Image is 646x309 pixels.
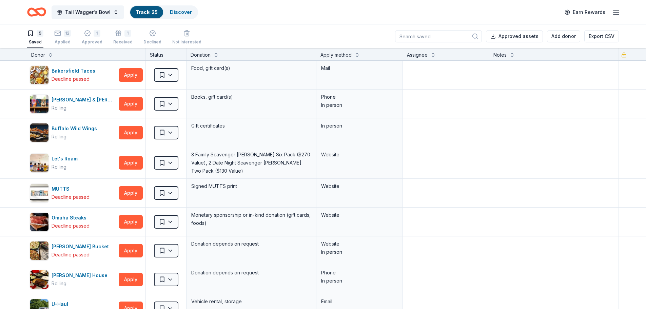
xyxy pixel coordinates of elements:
[136,9,158,15] a: Track· 25
[54,39,71,45] div: Applied
[30,65,116,84] button: Image for Bakersfield TacosBakersfield TacosDeadline passed
[321,297,398,306] div: Email
[52,193,90,201] div: Deadline passed
[27,27,43,48] button: 9Saved
[82,39,102,45] div: Approved
[143,27,161,48] button: Declined
[191,297,312,306] div: Vehicle rental, storage
[191,268,312,277] div: Donation depends on request
[52,271,110,279] div: [PERSON_NAME] House
[191,210,312,228] div: Monetary sponsorship or in-kind donation (gift cards, foods)
[52,163,66,171] div: Rolling
[119,215,143,229] button: Apply
[52,222,90,230] div: Deadline passed
[321,248,398,256] div: In person
[119,156,143,170] button: Apply
[321,277,398,285] div: In person
[321,182,398,190] div: Website
[113,27,133,48] button: 1Received
[30,95,48,113] img: Image for Barnes & Noble
[94,30,100,37] div: 1
[52,279,66,288] div: Rolling
[30,270,48,289] img: Image for Ruth's Chris Steak House
[143,36,161,41] div: Declined
[561,6,609,18] a: Earn Rewards
[30,153,116,172] button: Image for Let's RoamLet's RoamRolling
[30,94,116,113] button: Image for Barnes & Noble[PERSON_NAME] & [PERSON_NAME]Rolling
[191,63,312,73] div: Food, gift card(s)
[119,273,143,286] button: Apply
[52,5,124,19] button: Tail Wagger's Bowl
[37,30,43,37] div: 9
[191,92,312,102] div: Books, gift card(s)
[321,240,398,248] div: Website
[52,243,112,251] div: [PERSON_NAME] Bucket
[30,123,116,142] button: Image for Buffalo Wild WingsBuffalo Wild WingsRolling
[119,126,143,139] button: Apply
[119,244,143,257] button: Apply
[547,30,580,42] button: Add donor
[30,184,48,202] img: Image for MUTTS
[321,93,398,101] div: Phone
[30,123,48,142] img: Image for Buffalo Wild Wings
[172,39,201,45] div: Not interested
[321,151,398,159] div: Website
[320,51,352,59] div: Apply method
[31,51,45,59] div: Donor
[407,51,428,59] div: Assignee
[119,97,143,111] button: Apply
[30,241,116,260] button: Image for Rusty Bucket[PERSON_NAME] BucketDeadline passed
[64,30,71,37] div: 12
[30,184,116,202] button: Image for MUTTSMUTTSDeadline passed
[52,96,116,104] div: [PERSON_NAME] & [PERSON_NAME]
[30,66,48,84] img: Image for Bakersfield Tacos
[52,214,90,222] div: Omaha Steaks
[124,30,131,37] div: 1
[119,68,143,82] button: Apply
[113,39,133,45] div: Received
[52,75,90,83] div: Deadline passed
[191,181,312,191] div: Signed MUTTS print
[52,155,80,163] div: Let's Roam
[493,51,507,59] div: Notes
[170,9,192,15] a: Discover
[191,150,312,176] div: 3 Family Scavenger [PERSON_NAME] Six Pack ($270 Value), 2 Date Night Scavenger [PERSON_NAME] Two ...
[52,300,79,308] div: U-Haul
[321,64,398,72] div: Mail
[52,133,66,141] div: Rolling
[486,30,543,42] button: Approved assets
[321,269,398,277] div: Phone
[52,251,90,259] div: Deadline passed
[191,51,211,59] div: Donation
[52,124,100,133] div: Buffalo Wild Wings
[65,8,111,16] span: Tail Wagger's Bowl
[52,104,66,112] div: Rolling
[172,27,201,48] button: Not interested
[30,270,116,289] button: Image for Ruth's Chris Steak House[PERSON_NAME] HouseRolling
[584,30,619,42] button: Export CSV
[27,39,43,45] div: Saved
[191,239,312,249] div: Donation depends on request
[54,27,71,48] button: 12Applied
[321,211,398,219] div: Website
[30,242,48,260] img: Image for Rusty Bucket
[130,5,198,19] button: Track· 25Discover
[146,48,187,60] div: Status
[30,154,48,172] img: Image for Let's Roam
[82,27,102,48] button: 1Approved
[52,67,98,75] div: Bakersfield Tacos
[395,30,482,42] input: Search saved
[321,122,398,130] div: In person
[30,213,48,231] img: Image for Omaha Steaks
[191,121,312,131] div: Gift certificates
[27,4,46,20] a: Home
[30,212,116,231] button: Image for Omaha Steaks Omaha SteaksDeadline passed
[119,186,143,200] button: Apply
[321,101,398,109] div: In person
[52,185,90,193] div: MUTTS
